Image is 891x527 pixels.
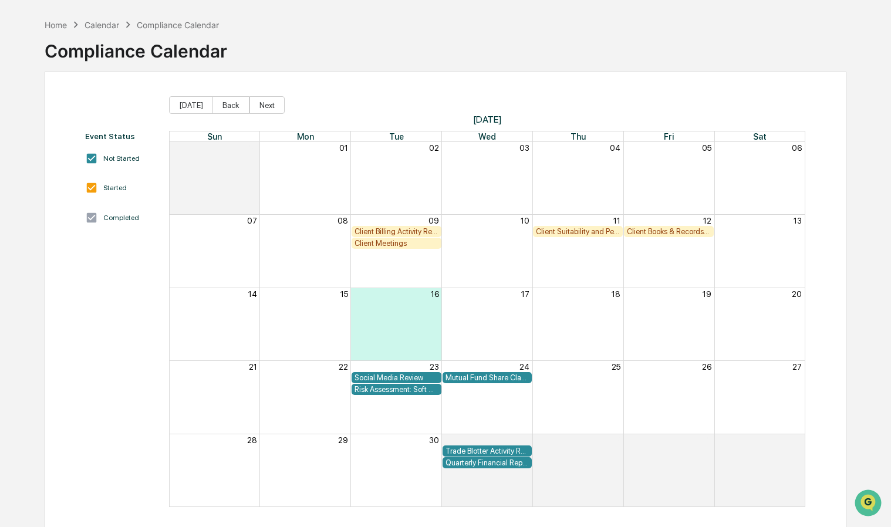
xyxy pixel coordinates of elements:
[169,114,806,125] span: [DATE]
[36,159,95,168] span: [PERSON_NAME]
[104,191,128,200] span: [DATE]
[53,101,161,110] div: We're available if you need us!
[7,235,80,256] a: 🖐️Preclearance
[610,143,620,153] button: 04
[792,289,802,299] button: 20
[702,362,711,371] button: 26
[703,216,711,225] button: 12
[429,143,439,153] button: 02
[753,131,767,141] span: Sat
[703,289,711,299] button: 19
[248,289,257,299] button: 14
[428,216,439,225] button: 09
[247,435,257,445] button: 28
[792,362,802,371] button: 27
[104,159,137,168] span: 12:26 PM
[249,96,285,114] button: Next
[340,289,348,299] button: 15
[7,257,79,278] a: 🔎Data Lookup
[355,373,438,382] div: Social Media Review
[612,289,620,299] button: 18
[571,131,586,141] span: Thu
[207,131,222,141] span: Sun
[36,191,95,200] span: [PERSON_NAME]
[247,216,257,225] button: 07
[791,435,802,445] button: 04
[519,143,529,153] button: 03
[702,143,711,153] button: 05
[12,89,33,110] img: 1746055101610-c473b297-6a78-478c-a979-82029cc54cd1
[521,216,529,225] button: 10
[97,191,102,200] span: •
[478,131,496,141] span: Wed
[613,216,620,225] button: 11
[664,131,674,141] span: Fri
[103,154,140,163] div: Not Started
[701,435,711,445] button: 03
[338,216,348,225] button: 08
[521,289,529,299] button: 17
[519,362,529,371] button: 24
[45,20,67,30] div: Home
[103,214,139,222] div: Completed
[80,235,150,256] a: 🗄️Attestations
[794,216,802,225] button: 13
[83,290,142,299] a: Powered byPylon
[612,362,620,371] button: 25
[12,130,79,139] div: Past conversations
[12,24,214,43] p: How can we help?
[536,227,620,236] div: Client Suitability and Performance Review
[431,289,439,299] button: 16
[12,180,31,198] img: Robert Macaulay
[23,239,76,251] span: Preclearance
[627,227,711,236] div: Client Books & Records Review
[249,362,257,371] button: 21
[25,89,46,110] img: 4531339965365_218c74b014194aa58b9b_72.jpg
[853,488,885,520] iframe: Open customer support
[169,96,213,114] button: [DATE]
[521,435,529,445] button: 01
[85,131,157,141] div: Event Status
[137,20,219,30] div: Compliance Calendar
[355,385,438,394] div: Risk Assessment: Soft Dollar Kickbacks
[792,143,802,153] button: 06
[446,373,529,382] div: Mutual Fund Share Class & Fee Review
[389,131,404,141] span: Tue
[12,263,21,272] div: 🔎
[12,241,21,250] div: 🖐️
[430,362,439,371] button: 23
[200,93,214,107] button: Start new chat
[339,362,348,371] button: 22
[297,131,314,141] span: Mon
[339,143,348,153] button: 01
[182,127,214,141] button: See all
[355,227,438,236] div: Client Billing Activity Review
[97,159,102,168] span: •
[45,31,227,62] div: Compliance Calendar
[355,239,438,248] div: Client Meetings
[429,435,439,445] button: 30
[446,447,529,455] div: Trade Blotter Activity Review
[610,435,620,445] button: 02
[446,458,529,467] div: Quarterly Financial Reporting
[85,241,95,250] div: 🗄️
[169,131,806,507] div: Month View
[212,96,249,114] button: Back
[53,89,193,101] div: Start new chat
[249,143,257,153] button: 31
[117,290,142,299] span: Pylon
[338,435,348,445] button: 29
[12,148,31,167] img: Robert Macaulay
[23,262,74,273] span: Data Lookup
[97,239,146,251] span: Attestations
[85,20,119,30] div: Calendar
[103,184,127,192] div: Started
